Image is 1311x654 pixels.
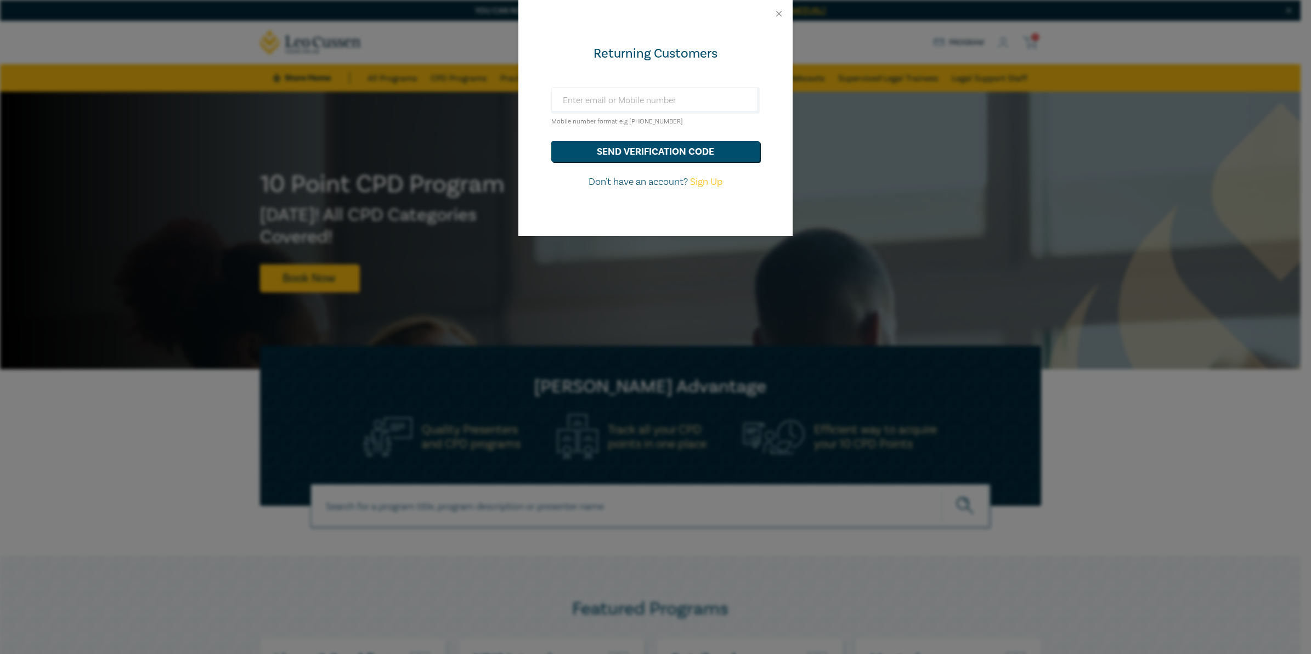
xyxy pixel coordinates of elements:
small: Mobile number format e.g [PHONE_NUMBER] [551,117,683,126]
div: Returning Customers [551,45,760,63]
button: Close [774,9,784,19]
a: Sign Up [690,176,722,188]
input: Enter email or Mobile number [551,87,760,114]
p: Don't have an account? [551,175,760,189]
button: send verification code [551,141,760,162]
